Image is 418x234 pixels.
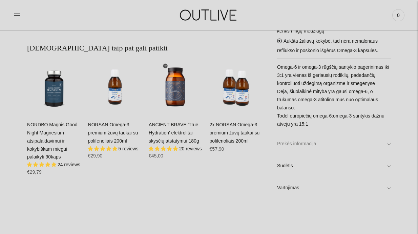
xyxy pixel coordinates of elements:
span: 5.00 stars [149,146,179,151]
span: €29,79 [27,169,42,175]
a: NORDBO Magnis Good Night Magnesium atsipalaidavimui ir kokybiškam miegui palaikyti 90kaps [27,122,78,160]
span: 0 [394,10,403,20]
span: 20 reviews [179,146,202,151]
a: NORSAN Omega-3 premium žuvų taukai su polifenoliais 200ml [88,122,138,144]
span: 5.00 stars [88,146,119,151]
span: €45,00 [149,153,163,158]
a: ANCIENT BRAVE 'True Hydration' elektrolitai skysčių atstatymui 180g [149,60,203,114]
a: 2x NORSAN Omega-3 premium žuvų taukai su polifenoliais 200ml [210,60,264,114]
span: €29,90 [88,153,103,158]
a: NORSAN Omega-3 premium žuvų taukai su polifenoliais 200ml [88,60,142,114]
img: OUTLIVE [167,3,251,27]
span: €57,90 [210,146,224,152]
a: 2x NORSAN Omega-3 premium žuvų taukai su polifenoliais 200ml [210,122,260,144]
a: Sudėtis [277,155,391,177]
h2: [DEMOGRAPHIC_DATA] taip pat gali patikti [27,43,264,53]
a: NORDBO Magnis Good Night Magnesium atsipalaidavimui ir kokybiškam miegui palaikyti 90kaps [27,60,81,114]
span: 5 reviews [118,146,138,151]
a: ANCIENT BRAVE 'True Hydration' elektrolitai skysčių atstatymui 180g [149,122,199,144]
span: 24 reviews [58,162,80,167]
p: Omega-6 ir omega-3 rūgščių santykio pagerinimas iki 3:1 yra vienas iš geriausių rodiklių, padedan... [277,63,391,128]
a: Prekės informacija [277,133,391,155]
a: Vartojimas [277,177,391,199]
a: 0 [392,8,404,23]
span: 4.79 stars [27,162,58,167]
